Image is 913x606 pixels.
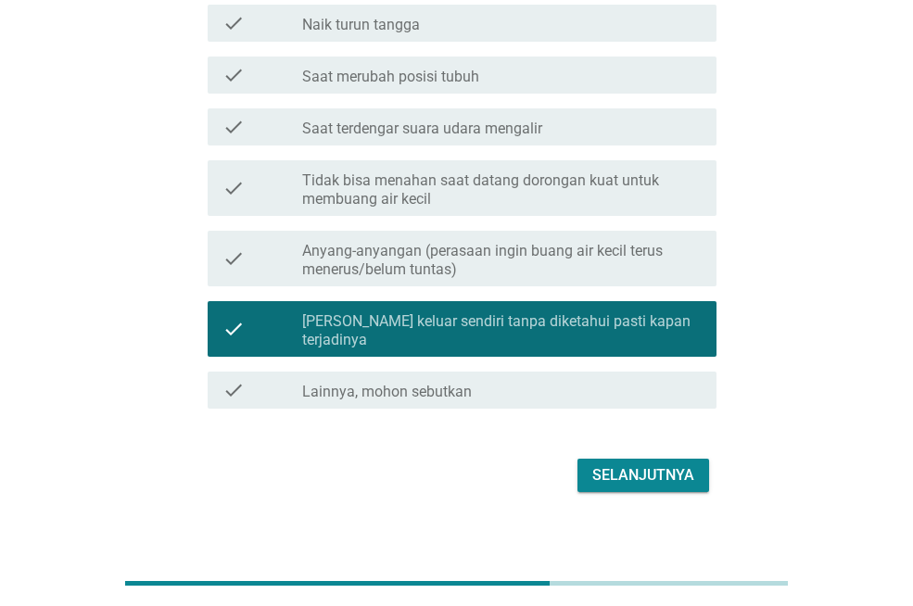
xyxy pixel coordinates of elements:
[592,464,694,486] div: Selanjutnya
[577,459,709,492] button: Selanjutnya
[302,16,420,34] label: Naik turun tangga
[222,12,245,34] i: check
[302,242,702,279] label: Anyang-anyangan (perasaan ingin buang air kecil terus menerus/belum tuntas)
[222,116,245,138] i: check
[222,238,245,279] i: check
[222,64,245,86] i: check
[302,68,479,86] label: Saat merubah posisi tubuh
[302,383,472,401] label: Lainnya, mohon sebutkan
[222,309,245,349] i: check
[302,120,542,138] label: Saat terdengar suara udara mengalir
[222,379,245,401] i: check
[302,171,702,208] label: Tidak bisa menahan saat datang dorongan kuat untuk membuang air kecil
[222,168,245,208] i: check
[302,312,702,349] label: [PERSON_NAME] keluar sendiri tanpa diketahui pasti kapan terjadinya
